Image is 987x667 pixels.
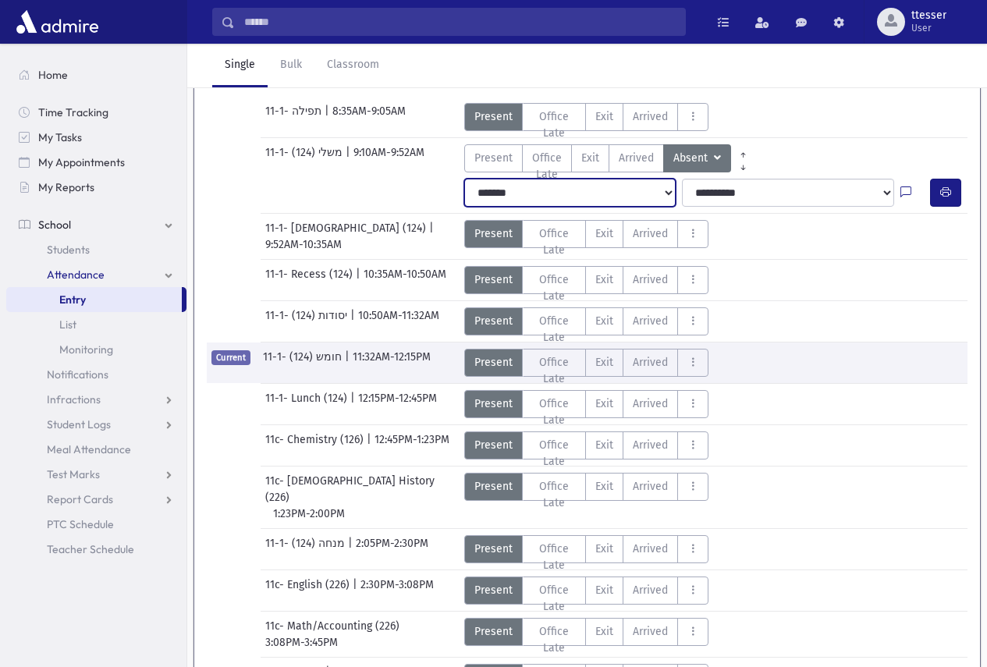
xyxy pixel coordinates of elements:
span: Office Late [532,313,577,346]
span: Arrived [633,582,668,598]
span: 2:30PM-3:08PM [360,577,434,605]
span: Exit [595,623,613,640]
span: 11c- [DEMOGRAPHIC_DATA] History (226) [265,473,452,506]
span: 2:05PM-2:30PM [356,535,428,563]
span: 11-1- משלי (124) [265,144,346,172]
a: Time Tracking [6,100,186,125]
a: Report Cards [6,487,186,512]
span: Arrived [633,108,668,125]
a: List [6,312,186,337]
span: Arrived [633,396,668,412]
span: Infractions [47,392,101,406]
span: Exit [595,271,613,288]
span: Arrived [633,225,668,242]
span: Office Late [532,582,577,615]
span: | [367,431,375,459]
span: Office Late [532,541,577,573]
span: My Tasks [38,130,82,144]
span: Office Late [532,354,577,387]
a: Bulk [268,44,314,87]
span: 9:10AM-9:52AM [353,144,424,172]
span: Notifications [47,367,108,381]
span: | [350,307,358,335]
span: Office Late [532,271,577,304]
span: | [350,390,358,418]
span: User [911,22,946,34]
span: Present [474,437,513,453]
span: Present [474,150,513,166]
span: Exit [595,225,613,242]
span: Arrived [633,541,668,557]
div: AttTypes [464,431,709,459]
div: AttTypes [464,577,709,605]
span: | [348,535,356,563]
span: 1:23PM-2:00PM [273,506,345,522]
span: Exit [595,396,613,412]
span: My Reports [38,180,94,194]
span: Office Late [532,437,577,470]
a: Classroom [314,44,392,87]
span: Present [474,271,513,288]
span: Office Late [532,150,562,183]
span: 11-1- חומש (124) [263,349,345,377]
input: Search [235,8,685,36]
span: 11-1- [DEMOGRAPHIC_DATA] (124) [265,220,429,236]
span: Present [474,541,513,557]
div: AttTypes [464,307,709,335]
div: AttTypes [464,266,709,294]
span: Student Logs [47,417,111,431]
span: 10:50AM-11:32AM [358,307,439,335]
span: 11c- English (226) [265,577,353,605]
span: 11:32AM-12:15PM [353,349,431,377]
button: Absent [663,144,731,172]
span: Office Late [532,108,577,141]
span: | [429,220,437,236]
div: AttTypes [464,349,709,377]
span: Present [474,313,513,329]
span: Arrived [633,271,668,288]
span: 11-1- תפילה [265,103,325,131]
span: 11-1- Lunch (124) [265,390,350,418]
i: [DATE] Sessions: [261,76,342,89]
a: My Appointments [6,150,186,175]
span: | [345,349,353,377]
span: Office Late [532,478,577,511]
a: Entry [6,287,182,312]
span: Test Marks [47,467,100,481]
span: Arrived [633,478,668,495]
div: AttTypes [464,144,755,172]
span: Attendance [47,268,105,282]
div: AttTypes [464,618,709,646]
span: Present [474,623,513,640]
span: Current [211,350,250,365]
a: All Later [731,157,755,169]
span: 12:15PM-12:45PM [358,390,437,418]
span: List [59,318,76,332]
span: 8:35AM-9:05AM [332,103,406,131]
span: Present [474,108,513,125]
a: Home [6,62,186,87]
span: Office Late [532,225,577,258]
a: Meal Attendance [6,437,186,462]
a: Student Logs [6,412,186,437]
span: Arrived [619,150,654,166]
span: Present [474,225,513,242]
span: Entry [59,293,86,307]
a: Monitoring [6,337,186,362]
span: 11-1- יסודות (124) [265,307,350,335]
span: Exit [595,478,613,495]
span: Office Late [532,396,577,428]
span: 11-1- Recess (124) [265,266,356,294]
span: 11-1- מנחה (124) [265,535,348,563]
span: | [346,144,353,172]
a: All Prior [731,144,755,157]
span: Absent [673,150,711,167]
span: Monitoring [59,342,113,357]
span: Present [474,396,513,412]
span: 11c- Chemistry (126) [265,431,367,459]
span: Exit [595,541,613,557]
span: Teacher Schedule [47,542,134,556]
span: Exit [595,108,613,125]
span: My Appointments [38,155,125,169]
span: School [38,218,71,232]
